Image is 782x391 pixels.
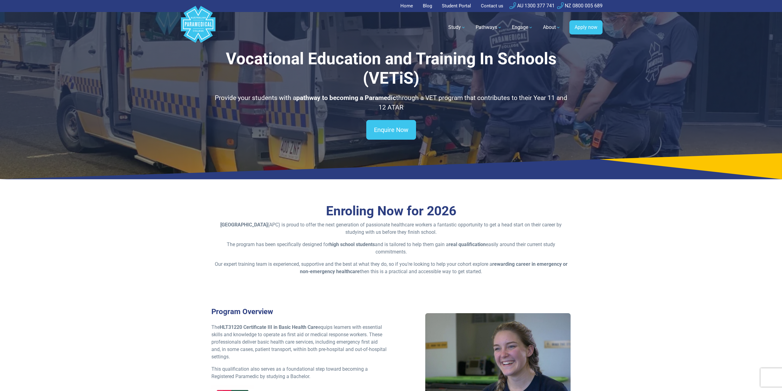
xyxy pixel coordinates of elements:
a: Apply now [569,20,603,34]
a: About [539,19,564,36]
a: AU 1300 377 741 [509,3,555,9]
strong: pathway to becoming a Paramedic [296,94,396,102]
a: Engage [508,19,537,36]
a: Pathways [472,19,506,36]
a: NZ 0800 005 689 [557,3,603,9]
p: The equips learners with essential skills and knowledge to operate as first aid or medical respon... [211,324,387,361]
a: Study [445,19,470,36]
h1: Vocational Education and Training In Schools (VETiS) [211,49,571,88]
strong: real qualification [449,241,486,247]
strong: [GEOGRAPHIC_DATA] [220,222,268,228]
p: Provide your students with a through a VET program that contributes to their Year 11 and 12 ATAR [211,93,571,113]
p: Our expert training team is experienced, supportive and the best at what they do, so if you’re lo... [211,261,571,275]
h3: Enroling Now for 2026 [211,203,571,219]
a: Enquire Now [366,120,416,140]
strong: HLT31220 Certificate III in Basic Health Care [220,324,318,330]
p: The program has been specifically designed for and is tailored to help them gain a easily around ... [211,241,571,256]
h3: Program Overview [211,307,387,316]
a: Australian Paramedical College [180,12,217,43]
strong: high school students [329,241,375,247]
p: (APC) is proud to offer the next generation of passionate healthcare workers a fantastic opportun... [211,221,571,236]
p: This qualification also serves as a foundational step toward becoming a Registered Paramedic by s... [211,365,387,380]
